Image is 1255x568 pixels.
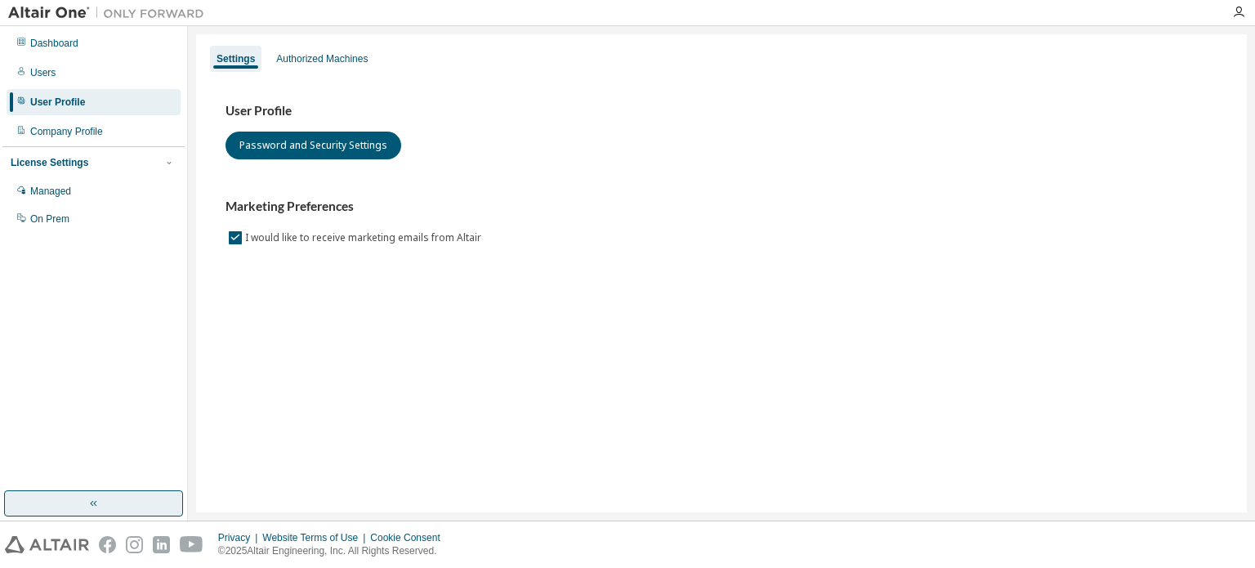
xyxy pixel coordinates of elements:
[30,125,103,138] div: Company Profile
[30,96,85,109] div: User Profile
[126,536,143,553] img: instagram.svg
[8,5,212,21] img: Altair One
[370,531,449,544] div: Cookie Consent
[30,212,69,226] div: On Prem
[30,66,56,79] div: Users
[5,536,89,553] img: altair_logo.svg
[99,536,116,553] img: facebook.svg
[226,132,401,159] button: Password and Security Settings
[153,536,170,553] img: linkedin.svg
[226,199,1217,215] h3: Marketing Preferences
[245,228,485,248] label: I would like to receive marketing emails from Altair
[11,156,88,169] div: License Settings
[217,52,255,65] div: Settings
[30,185,71,198] div: Managed
[226,103,1217,119] h3: User Profile
[218,544,450,558] p: © 2025 Altair Engineering, Inc. All Rights Reserved.
[262,531,370,544] div: Website Terms of Use
[180,536,203,553] img: youtube.svg
[218,531,262,544] div: Privacy
[30,37,78,50] div: Dashboard
[276,52,368,65] div: Authorized Machines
